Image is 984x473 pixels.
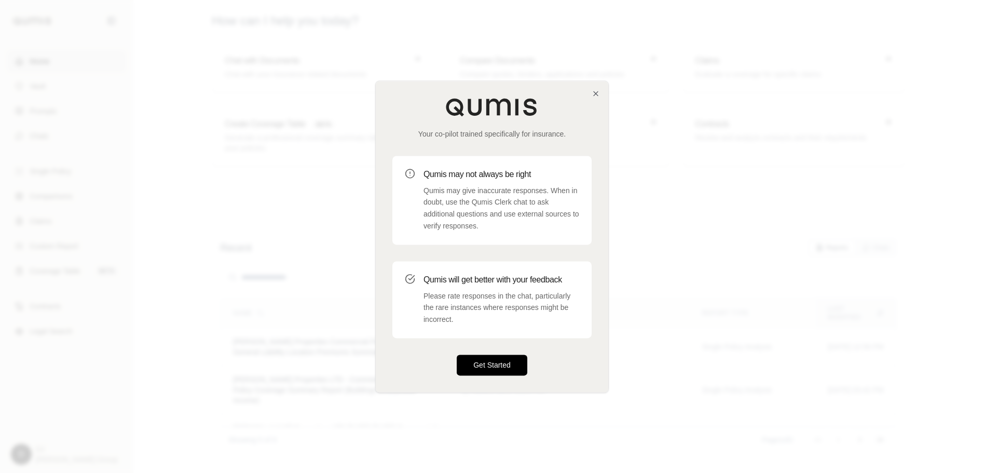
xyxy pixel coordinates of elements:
[423,274,579,286] h3: Qumis will get better with your feedback
[445,98,539,116] img: Qumis Logo
[423,168,579,181] h3: Qumis may not always be right
[457,355,527,375] button: Get Started
[423,185,579,232] p: Qumis may give inaccurate responses. When in doubt, use the Qumis Clerk chat to ask additional qu...
[423,290,579,326] p: Please rate responses in the chat, particularly the rare instances where responses might be incor...
[392,129,592,139] p: Your co-pilot trained specifically for insurance.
